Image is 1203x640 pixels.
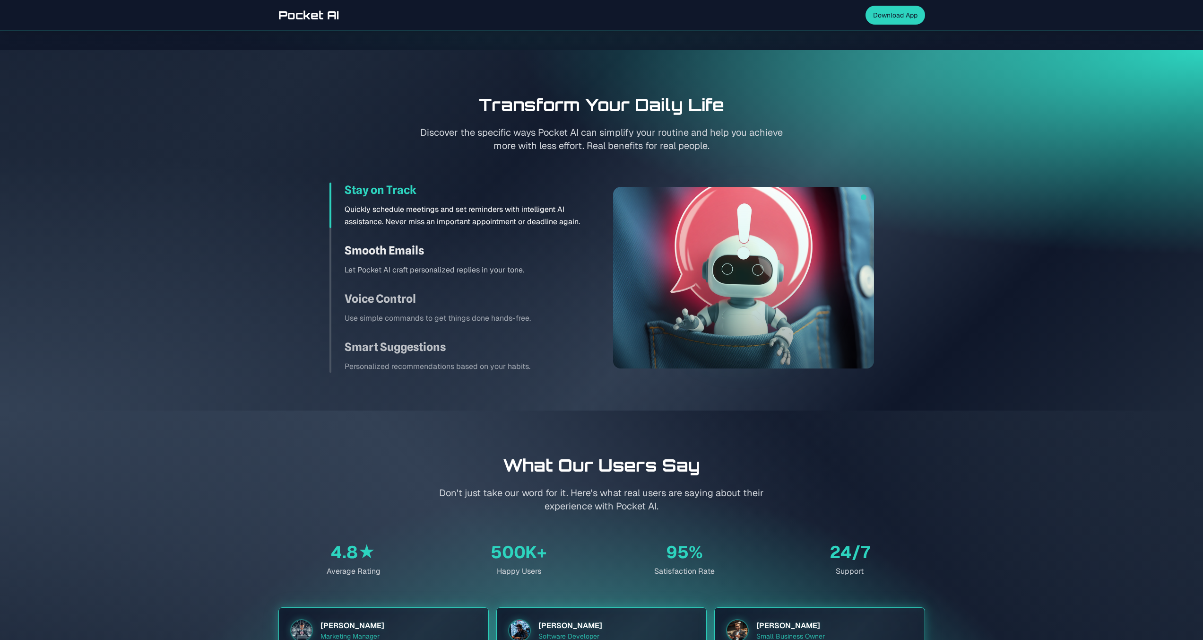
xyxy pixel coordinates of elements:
[345,264,590,276] p: Let Pocket AI craft personalized replies in your tone.
[278,566,429,577] div: Average Rating
[538,620,602,631] div: [PERSON_NAME]
[345,203,590,228] p: Quickly schedule meetings and set reminders with intelligent AI assistance. Never miss an importa...
[345,243,590,258] h3: Smooth Emails
[345,291,590,307] h3: Voice Control
[345,183,590,198] h3: Stay on Track
[320,620,384,631] div: [PERSON_NAME]
[420,486,783,513] p: Don't just take our word for it. Here's what real users are saying about their experience with Po...
[865,6,925,25] button: Download App
[345,312,590,324] p: Use simple commands to get things done hands-free.
[609,566,760,577] div: Satisfaction Rate
[444,543,594,562] div: 500K+
[345,360,590,373] p: Personalized recommendations based on your habits.
[345,340,590,355] h3: Smart Suggestions
[278,96,925,114] h2: Transform Your Daily Life
[278,456,925,475] h2: What Our Users Say
[609,543,760,562] div: 95%
[278,543,429,562] div: 4.8★
[444,566,594,577] div: Happy Users
[420,126,783,152] p: Discover the specific ways Pocket AI can simplify your routine and help you achieve more with les...
[278,8,339,23] span: Pocket AI
[775,566,925,577] div: Support
[775,543,925,562] div: 24/7
[756,620,825,631] div: [PERSON_NAME]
